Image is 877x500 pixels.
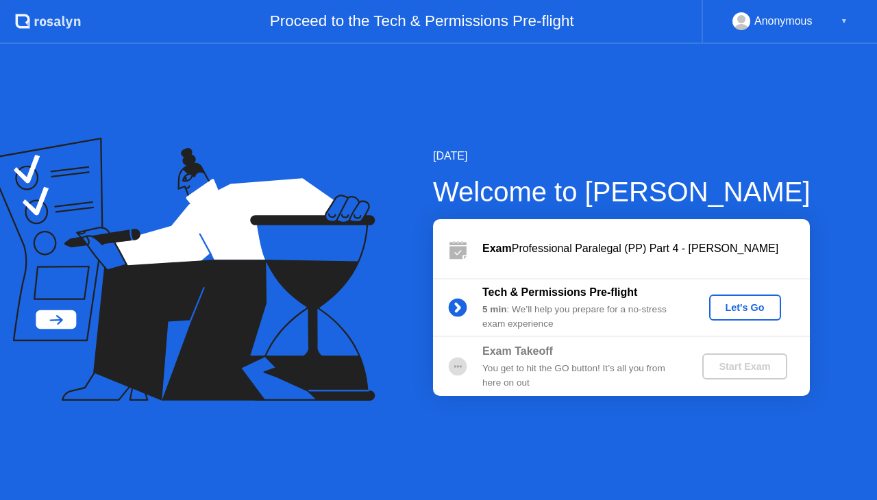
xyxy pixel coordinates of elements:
[482,304,507,314] b: 5 min
[709,295,781,321] button: Let's Go
[433,171,811,212] div: Welcome to [PERSON_NAME]
[482,362,680,390] div: You get to hit the GO button! It’s all you from here on out
[708,361,781,372] div: Start Exam
[715,302,776,313] div: Let's Go
[482,286,637,298] b: Tech & Permissions Pre-flight
[841,12,848,30] div: ▼
[482,345,553,357] b: Exam Takeoff
[482,303,680,331] div: : We’ll help you prepare for a no-stress exam experience
[482,240,810,257] div: Professional Paralegal (PP) Part 4 - [PERSON_NAME]
[754,12,813,30] div: Anonymous
[482,242,512,254] b: Exam
[433,148,811,164] div: [DATE]
[702,353,787,379] button: Start Exam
